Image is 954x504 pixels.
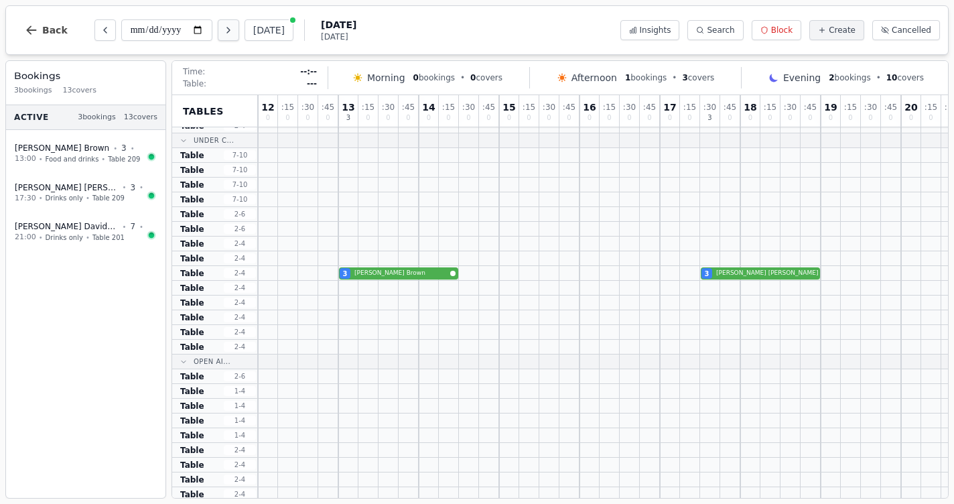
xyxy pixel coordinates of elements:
[92,193,125,203] span: Table 209
[502,103,515,112] span: 15
[224,430,256,440] span: 1 - 4
[326,115,330,121] span: 0
[925,103,937,111] span: : 15
[764,103,776,111] span: : 15
[625,73,630,82] span: 1
[180,224,204,235] span: Table
[663,103,676,112] span: 17
[625,72,667,83] span: bookings
[180,489,204,500] span: Table
[180,194,204,205] span: Table
[888,115,892,121] span: 0
[588,115,592,121] span: 0
[180,460,204,470] span: Table
[121,143,127,153] span: 3
[466,115,470,121] span: 0
[180,312,204,323] span: Table
[224,150,256,160] span: 7 - 10
[108,154,140,164] span: Table 209
[180,150,204,161] span: Table
[224,445,256,455] span: 2 - 4
[224,298,256,308] span: 2 - 4
[39,193,43,203] span: •
[224,312,256,322] span: 2 - 4
[523,103,535,111] span: : 15
[929,115,933,121] span: 0
[342,103,354,112] span: 13
[180,253,204,264] span: Table
[868,115,872,121] span: 0
[224,342,256,352] span: 2 - 4
[829,25,856,36] span: Create
[113,143,117,153] span: •
[6,135,165,172] button: [PERSON_NAME] Brown•3•13:00•Food and drinks•Table 209
[413,73,419,82] span: 0
[180,475,204,485] span: Table
[224,401,256,411] span: 1 - 4
[46,154,99,164] span: Food and drinks
[123,222,127,232] span: •
[829,72,870,83] span: bookings
[123,182,127,192] span: •
[6,175,165,212] button: [PERSON_NAME] [PERSON_NAME]•3•17:30•Drinks only•Table 209
[15,182,119,193] span: [PERSON_NAME] [PERSON_NAME]
[367,71,405,84] span: Morning
[224,268,256,278] span: 2 - 4
[101,154,105,164] span: •
[183,66,205,77] span: Time:
[42,25,68,35] span: Back
[382,103,395,111] span: : 30
[183,105,224,118] span: Tables
[194,135,234,145] span: Under C...
[829,115,833,121] span: 0
[724,103,736,111] span: : 45
[413,72,455,83] span: bookings
[886,73,898,82] span: 10
[809,20,864,40] button: Create
[307,78,317,89] span: ---
[224,180,256,190] span: 7 - 10
[139,182,143,192] span: •
[281,103,294,111] span: : 15
[224,239,256,249] span: 2 - 4
[707,25,734,36] span: Search
[14,69,157,82] h3: Bookings
[406,115,410,121] span: 0
[386,115,390,121] span: 0
[904,103,917,112] span: 20
[180,430,204,441] span: Table
[224,224,256,234] span: 2 - 6
[784,103,797,111] span: : 30
[180,445,204,456] span: Table
[402,103,415,111] span: : 45
[180,268,204,279] span: Table
[752,20,801,40] button: Block
[486,115,490,121] span: 0
[788,115,792,121] span: 0
[224,416,256,426] span: 1 - 4
[744,103,756,112] span: 18
[647,115,651,121] span: 0
[804,103,817,111] span: : 45
[224,209,256,219] span: 2 - 6
[14,14,78,46] button: Back
[909,115,913,121] span: 0
[603,103,616,111] span: : 15
[63,85,96,97] span: 13 covers
[180,401,204,412] span: Table
[78,112,116,123] span: 3 bookings
[124,112,157,123] span: 13 covers
[224,460,256,470] span: 2 - 4
[180,386,204,397] span: Table
[14,112,49,123] span: Active
[643,103,656,111] span: : 45
[705,269,709,279] span: 3
[305,115,310,121] span: 0
[864,103,877,111] span: : 30
[892,25,931,36] span: Cancelled
[672,72,677,83] span: •
[321,18,356,31] span: [DATE]
[354,269,448,278] span: [PERSON_NAME] Brown
[460,72,465,83] span: •
[14,85,52,97] span: 3 bookings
